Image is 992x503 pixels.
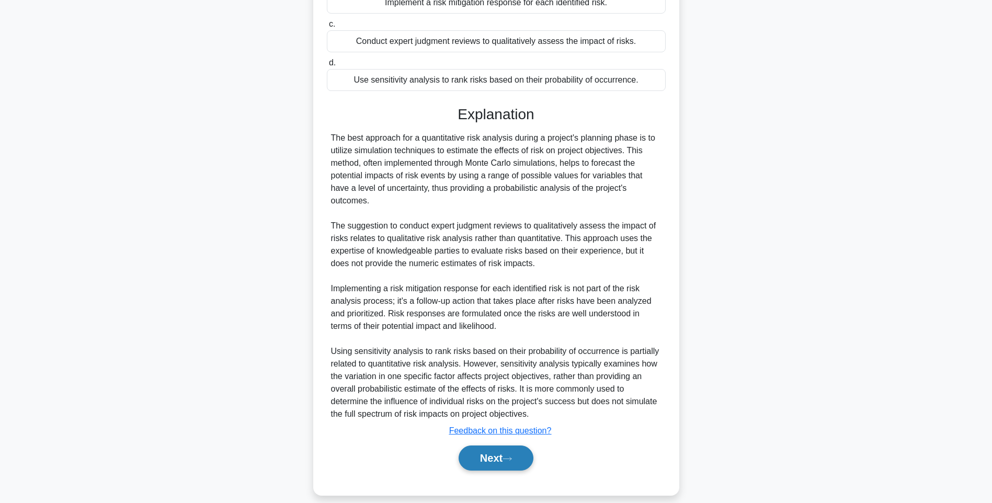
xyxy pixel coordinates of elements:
[329,19,335,28] span: c.
[327,69,666,91] div: Use sensitivity analysis to rank risks based on their probability of occurrence.
[459,445,533,471] button: Next
[449,426,552,435] a: Feedback on this question?
[331,132,662,420] div: The best approach for a quantitative risk analysis during a project's planning phase is to utiliz...
[327,30,666,52] div: Conduct expert judgment reviews to qualitatively assess the impact of risks.
[329,58,336,67] span: d.
[333,106,659,123] h3: Explanation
